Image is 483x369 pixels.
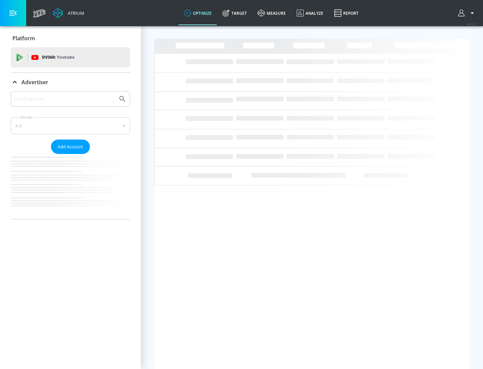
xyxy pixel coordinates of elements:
[57,54,74,61] p: Youtube
[329,1,364,25] a: Report
[217,1,252,25] a: Target
[11,91,130,219] div: Advertiser
[42,54,74,61] p: DV360:
[11,154,130,219] nav: list of Advertiser
[13,95,115,103] input: Search by name
[291,1,329,25] a: Analyze
[58,143,83,151] span: Add Account
[11,29,130,48] div: Platform
[51,140,90,154] button: Add Account
[19,115,34,119] label: Sort By
[53,8,84,18] a: Atrium
[12,35,35,42] p: Platform
[21,78,48,86] p: Advertiser
[252,1,291,25] a: measure
[11,73,130,92] div: Advertiser
[467,22,476,26] span: v 4.22.2
[65,10,84,16] div: Atrium
[11,117,130,134] div: A-Z
[11,47,130,67] div: DV360: Youtube
[178,1,217,25] a: optimize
